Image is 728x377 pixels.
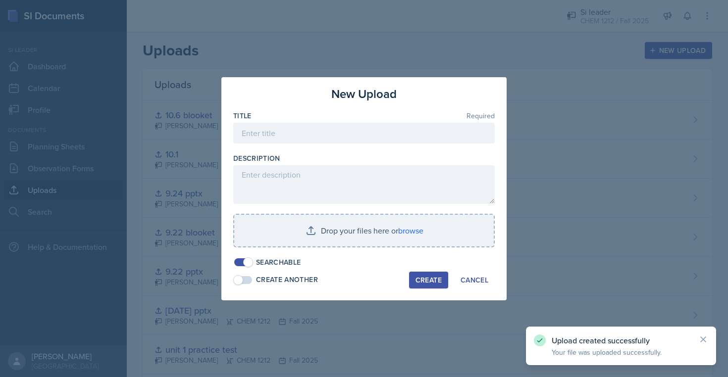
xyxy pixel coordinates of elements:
[552,335,690,345] p: Upload created successfully
[233,153,280,163] label: Description
[256,275,318,285] div: Create Another
[454,272,495,288] button: Cancel
[409,272,448,288] button: Create
[416,276,442,284] div: Create
[461,276,488,284] div: Cancel
[331,85,397,103] h3: New Upload
[256,257,301,268] div: Searchable
[552,347,690,357] p: Your file was uploaded successfully.
[233,111,252,121] label: Title
[467,112,495,119] span: Required
[233,123,495,143] input: Enter title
